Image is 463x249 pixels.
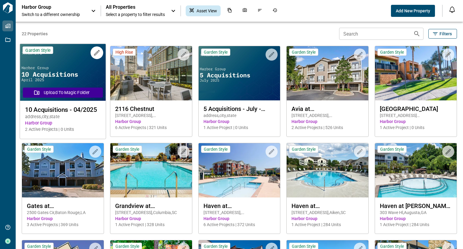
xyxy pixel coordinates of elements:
[428,29,457,39] button: Filters
[22,11,85,17] span: Switch to a different ownership
[203,222,276,228] span: 6 Active Projects | 372 Units
[203,202,276,210] span: Haven at [GEOGRAPHIC_DATA]
[115,210,187,216] span: [STREET_ADDRESS] , Columbia , SC
[380,210,452,216] span: 303 Wave Hl , Augusta , GA
[287,143,368,197] img: property-asset
[204,244,228,249] span: Garden Style
[22,143,104,197] img: property-asset
[25,120,101,126] span: Harbor Group
[380,105,452,112] span: [GEOGRAPHIC_DATA]
[291,216,364,222] span: Harbor Group
[291,118,364,124] span: Harbor Group
[203,124,276,131] span: 1 Active Project | 0 Units
[292,49,316,55] span: Garden Style
[110,143,192,197] img: property-asset
[203,105,276,112] span: 5 Acquisitions - July - 2025
[203,210,276,216] span: [STREET_ADDRESS] , [GEOGRAPHIC_DATA] , TN
[447,5,457,14] button: Open notification feed
[375,143,457,197] img: property-asset
[203,118,276,124] span: Harbor Group
[22,31,337,37] span: 22 Properties
[269,5,281,16] div: Job History
[391,5,435,17] button: Add New Property
[380,112,452,118] span: [STREET_ADDRESS][PERSON_NAME] , Phoenix , AZ
[23,87,103,98] button: Upload to Magic Folder
[199,143,280,197] img: property-asset
[197,8,217,14] span: Asset View
[380,124,452,131] span: 1 Active Project | 0 Units
[25,126,101,133] span: 2 Active Projects | 0 Units
[25,114,101,120] span: address , city , state
[380,202,452,210] span: Haven at [PERSON_NAME][GEOGRAPHIC_DATA]
[22,4,76,10] p: Harbor Group
[27,222,99,228] span: 3 Active Projects | 369 Units
[27,216,99,222] span: Harbor Group
[27,244,51,249] span: Garden Style
[115,118,187,124] span: Harbor Group
[115,244,139,249] span: Garden Style
[380,118,452,124] span: Harbor Group
[204,147,228,152] span: Garden Style
[291,210,364,216] span: [STREET_ADDRESS] , Aiken , SC
[20,44,106,101] img: property-asset
[27,147,51,152] span: Garden Style
[199,46,280,100] img: property-asset
[239,5,251,16] div: Photos
[115,49,133,55] span: High Rise
[254,5,266,16] div: Issues & Info
[204,49,228,55] span: Garden Style
[291,105,364,112] span: Avia at [GEOGRAPHIC_DATA]
[203,112,276,118] span: address , city , state
[115,147,139,152] span: Garden Style
[292,147,316,152] span: Garden Style
[380,222,452,228] span: 1 Active Project | 284 Units
[396,8,430,14] span: Add New Property
[27,210,99,216] span: 2500 Gates Cir , Baton Rouge , LA
[115,222,187,228] span: 1 Active Project | 328 Units
[224,5,236,16] div: Documents
[380,147,404,152] span: Garden Style
[380,216,452,222] span: Harbor Group
[25,106,101,113] span: 10 Acquisitions - 04/2025
[115,216,187,222] span: Harbor Group
[439,31,452,37] span: Filters
[287,46,368,100] img: property-asset
[110,46,192,100] img: property-asset
[292,244,316,249] span: Garden Style
[106,11,165,17] span: Select a property to filter results
[115,124,187,131] span: 6 Active Projects | 321 Units
[203,216,276,222] span: Harbor Group
[291,202,364,210] span: Haven at [GEOGRAPHIC_DATA]
[186,5,221,16] div: Asset View
[291,112,364,118] span: [STREET_ADDRESS] , [GEOGRAPHIC_DATA] , GA
[25,47,50,53] span: Garden Style
[115,112,187,118] span: [STREET_ADDRESS] , [GEOGRAPHIC_DATA] , PA
[375,46,457,100] img: property-asset
[27,202,99,210] span: Gates at [GEOGRAPHIC_DATA]
[115,105,187,112] span: 2116 Chestnut
[380,244,404,249] span: Garden Style
[291,124,364,131] span: 2 Active Projects | 526 Units
[115,202,187,210] span: Grandview at [GEOGRAPHIC_DATA][PERSON_NAME]
[411,28,423,40] button: Search properties
[106,4,165,10] span: All Properties
[380,49,404,55] span: Garden Style
[291,222,364,228] span: 1 Active Project | 284 Units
